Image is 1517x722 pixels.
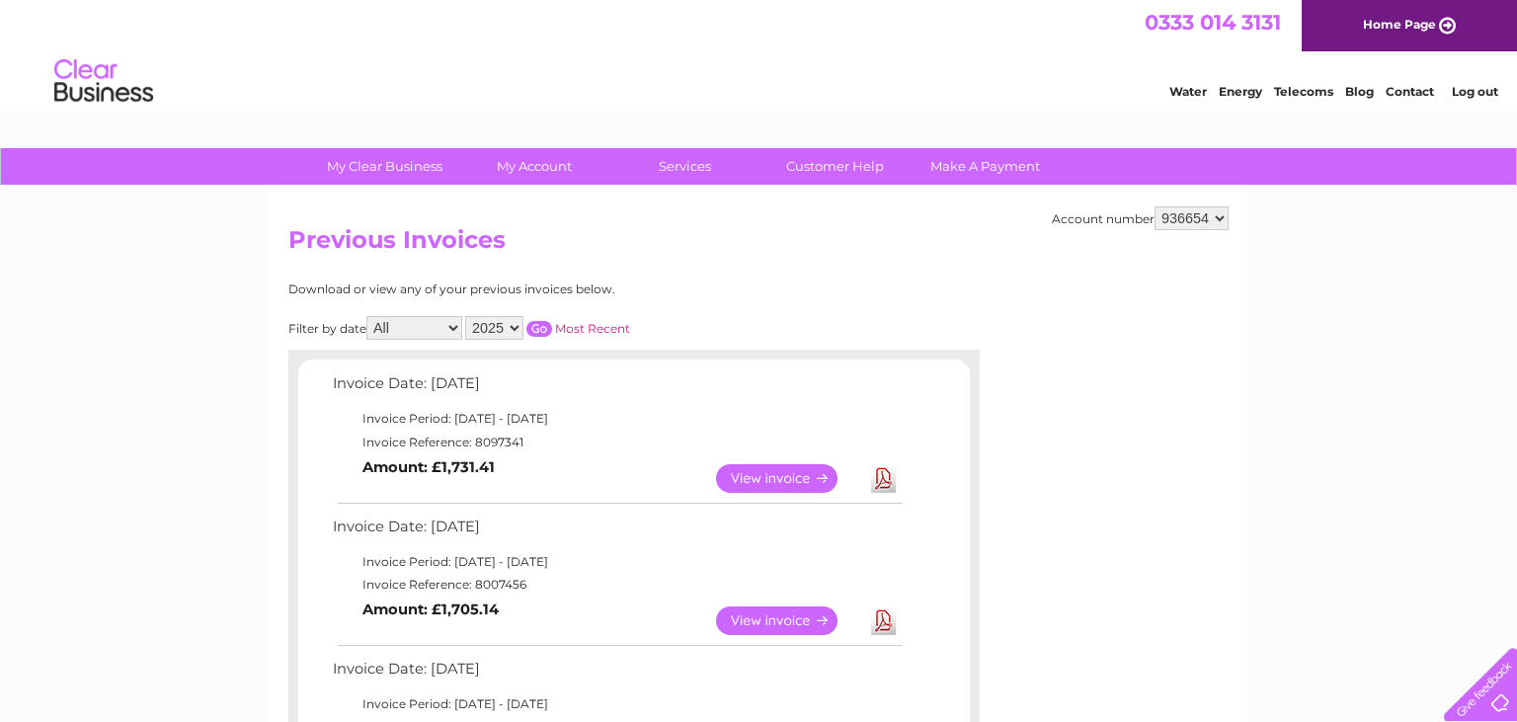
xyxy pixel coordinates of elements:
a: Contact [1386,84,1434,99]
a: Energy [1219,84,1262,99]
a: Customer Help [754,148,917,185]
a: Water [1169,84,1207,99]
a: View [716,464,861,493]
a: My Account [453,148,616,185]
td: Invoice Period: [DATE] - [DATE] [328,550,906,574]
a: Blog [1345,84,1374,99]
td: Invoice Date: [DATE] [328,370,906,407]
a: Download [871,464,896,493]
a: 0333 014 3131 [1145,10,1281,35]
img: logo.png [53,51,154,112]
a: Make A Payment [904,148,1067,185]
td: Invoice Date: [DATE] [328,514,906,550]
b: Amount: £1,731.41 [362,458,495,476]
td: Invoice Date: [DATE] [328,656,906,692]
h2: Previous Invoices [288,226,1229,264]
a: Log out [1452,84,1498,99]
a: View [716,606,861,635]
a: Most Recent [555,321,630,336]
div: Clear Business is a trading name of Verastar Limited (registered in [GEOGRAPHIC_DATA] No. 3667643... [293,11,1227,96]
a: Download [871,606,896,635]
div: Account number [1052,206,1229,230]
td: Invoice Period: [DATE] - [DATE] [328,692,906,716]
td: Invoice Reference: 8007456 [328,573,906,597]
td: Invoice Reference: 8097341 [328,431,906,454]
td: Invoice Period: [DATE] - [DATE] [328,407,906,431]
b: Amount: £1,705.14 [362,601,499,618]
div: Filter by date [288,316,807,340]
a: Services [603,148,766,185]
a: Telecoms [1274,84,1333,99]
div: Download or view any of your previous invoices below. [288,282,807,296]
a: My Clear Business [303,148,466,185]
